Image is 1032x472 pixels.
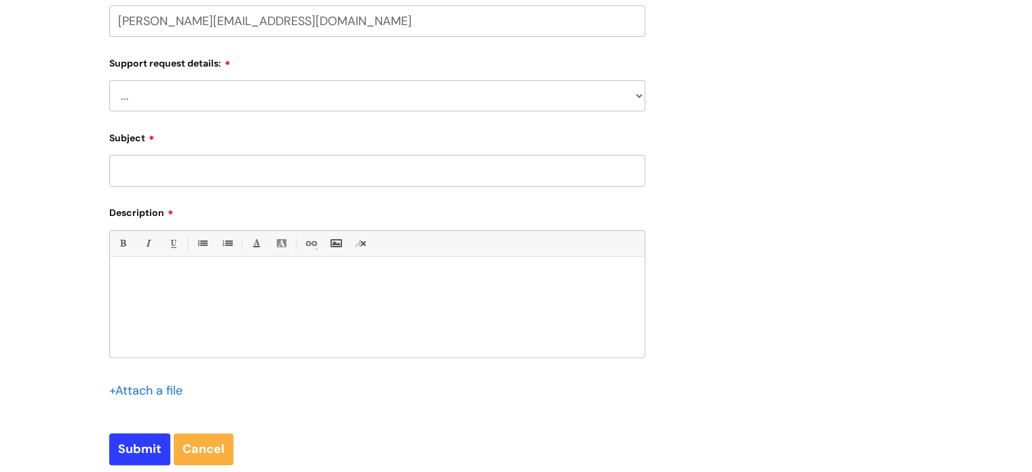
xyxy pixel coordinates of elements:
[164,235,181,252] a: Underline(Ctrl-U)
[218,235,235,252] a: 1. Ordered List (Ctrl-Shift-8)
[139,235,156,252] a: Italic (Ctrl-I)
[109,53,645,69] label: Support request details:
[352,235,369,252] a: Remove formatting (Ctrl-\)
[174,433,233,465] a: Cancel
[302,235,319,252] a: Link
[248,235,265,252] a: Font Color
[109,128,645,144] label: Subject
[109,433,170,465] input: Submit
[114,235,131,252] a: Bold (Ctrl-B)
[109,5,645,37] input: Email
[109,202,645,219] label: Description
[109,380,191,401] div: Attach a file
[327,235,344,252] a: Insert Image...
[193,235,210,252] a: • Unordered List (Ctrl-Shift-7)
[273,235,290,252] a: Back Color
